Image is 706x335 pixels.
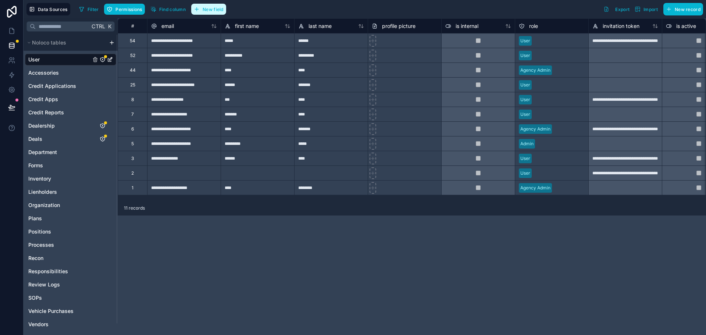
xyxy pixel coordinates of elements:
span: Processes [28,241,54,249]
button: Export [601,3,632,15]
span: first name [235,22,259,30]
span: Forms [28,162,43,169]
a: SOPs [28,294,91,302]
div: Credit Reports [25,107,116,118]
a: Responsibilities [28,268,91,275]
a: Credit Apps [28,96,91,103]
div: 3 [131,156,134,161]
span: last name [309,22,332,30]
span: Organization [28,202,60,209]
span: Filter [88,7,99,12]
span: Data Sources [38,7,68,12]
div: User [520,52,530,59]
span: New field [203,7,224,12]
div: 54 [130,38,135,44]
div: SOPs [25,292,116,304]
a: Credit Reports [28,109,91,116]
span: Plans [28,215,42,222]
div: Deals [25,133,116,145]
span: Dealership [28,122,55,129]
span: email [161,22,174,30]
div: Inventory [25,173,116,185]
div: Forms [25,160,116,171]
a: Permissions [104,4,147,15]
span: Lienholders [28,188,57,196]
span: Vendors [28,321,49,328]
div: Admin [520,140,534,147]
div: 52 [130,53,135,58]
div: User [25,54,116,65]
a: Vendors [28,321,91,328]
span: Import [643,7,658,12]
span: Permissions [115,7,142,12]
span: is internal [456,22,478,30]
button: New field [191,4,226,15]
div: 44 [130,67,136,73]
div: Agency Admin [520,126,550,132]
div: Credit Applications [25,80,116,92]
div: 6 [131,126,134,132]
a: User [28,56,91,63]
div: Dealership [25,120,116,132]
div: Responsibilities [25,265,116,277]
span: Responsibilities [28,268,68,275]
a: Deals [28,135,91,143]
a: Positions [28,228,91,235]
span: Ctrl [91,22,106,31]
div: User [520,96,530,103]
a: Department [28,149,91,156]
span: Find column [159,7,186,12]
a: Processes [28,241,91,249]
div: Accessories [25,67,116,79]
div: Vehicle Purchases [25,305,116,317]
div: User [520,111,530,118]
button: Import [632,3,660,15]
button: Find column [148,4,188,15]
div: User [520,82,530,88]
div: Recon [25,252,116,264]
span: Department [28,149,57,156]
div: Processes [25,239,116,251]
div: 8 [131,97,134,103]
span: 11 records [124,205,145,211]
button: Permissions [104,4,145,15]
a: New record [660,3,703,15]
span: is active [676,22,696,30]
span: profile picture [382,22,416,30]
div: Vendors [25,318,116,330]
a: Recon [28,254,91,262]
div: Organization [25,199,116,211]
div: 1 [132,185,133,191]
a: Dealership [28,122,91,129]
div: Positions [25,226,116,238]
span: User [28,56,40,63]
a: Vehicle Purchases [28,307,91,315]
a: Credit Applications [28,82,91,90]
span: Deals [28,135,42,143]
span: K [107,24,112,29]
span: Accessories [28,69,59,76]
div: Department [25,146,116,158]
div: 5 [131,141,134,147]
span: Recon [28,254,43,262]
button: Data Sources [26,3,70,15]
a: Forms [28,162,91,169]
a: Organization [28,202,91,209]
div: Agency Admin [520,67,550,74]
div: 25 [130,82,135,88]
div: Credit Apps [25,93,116,105]
div: Review Logs [25,279,116,291]
span: Inventory [28,175,51,182]
span: role [529,22,538,30]
span: Credit Apps [28,96,58,103]
span: invitation token [603,22,639,30]
span: Credit Applications [28,82,76,90]
div: Agency Admin [520,185,550,191]
div: Lienholders [25,186,116,198]
a: Plans [28,215,91,222]
div: Plans [25,213,116,224]
div: User [520,155,530,162]
span: Positions [28,228,51,235]
a: Review Logs [28,281,91,288]
span: SOPs [28,294,42,302]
